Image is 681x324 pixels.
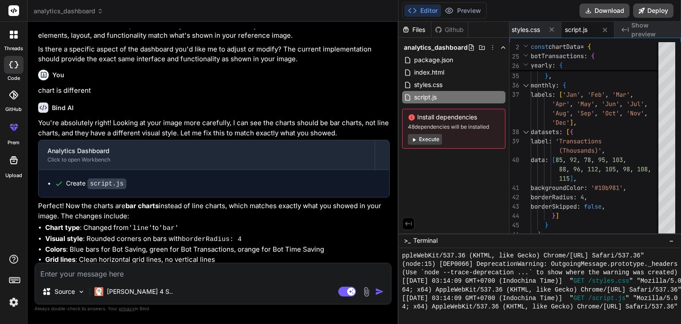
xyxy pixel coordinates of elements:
span: } [538,230,541,238]
span: { [591,52,595,60]
span: , [573,174,577,182]
span: labels [531,91,552,99]
span: : [552,91,556,99]
span: [ [552,156,556,164]
span: 'Jul' [626,100,644,108]
span: , [605,91,609,99]
div: 36 [509,81,519,90]
li: : Clean horizontal grid lines, no vertical lines [45,255,390,265]
span: 2 [509,43,519,52]
span: botTransactions [531,52,584,60]
span: analytics_dashboard [404,43,468,52]
span: datasets [531,128,559,136]
span: 98 [623,165,630,173]
div: 46 [509,230,519,239]
span: } [545,221,548,229]
img: settings [6,295,21,310]
span: 88 [559,165,566,173]
span: , [577,156,580,164]
span: } [545,72,548,80]
span: /styles.css [588,277,629,285]
p: Is there a specific aspect of the dashboard you'd like me to adjust or modify? The current implem... [38,44,390,64]
span: , [598,165,602,173]
span: : [584,184,587,192]
div: 40 [509,155,519,165]
span: GET [573,277,584,285]
span: { [563,81,566,89]
p: Source [55,287,75,296]
img: attachment [361,287,372,297]
strong: Visual style [45,234,83,243]
div: 42 [509,193,519,202]
span: [[DATE] 03:14:09 GMT+0700 (Indochina Time)] " [402,294,573,303]
span: , [566,165,570,173]
span: GET [573,294,584,303]
div: 38 [509,127,519,137]
span: : [584,52,587,60]
span: 'Oct' [602,109,619,117]
label: GitHub [5,106,22,113]
span: Install dependencies [408,113,500,122]
span: const [531,43,548,51]
span: , [644,109,648,117]
span: chartData [548,43,580,51]
img: Claude 4 Sonnet [94,287,103,296]
img: Pick Models [78,288,85,296]
span: 'Sep' [577,109,595,117]
div: 41 [509,183,519,193]
span: { [570,128,573,136]
span: , [630,91,634,99]
p: The dashboard includes sample data and fully functional charts that you can interact with. All th... [38,21,390,41]
div: Click to open Workbench [47,156,366,163]
span: 'Jun' [602,100,619,108]
span: borderRadius [531,193,573,201]
span: data [531,156,545,164]
button: Deploy [633,4,673,18]
span: Terminal [413,236,438,245]
span: 78 [584,156,591,164]
span: backgroundColor [531,184,584,192]
div: Click to collapse the range. [520,81,532,90]
span: 105 [605,165,616,173]
span: package.json [413,55,454,65]
span: script.js [565,25,587,34]
button: Preview [441,4,485,17]
span: [ [559,91,563,99]
span: 'Jan' [563,91,580,99]
span: : [573,193,577,201]
span: styles.css [413,79,443,90]
strong: Chart type [45,223,80,232]
span: styles.css [512,25,540,34]
span: } [552,212,556,220]
span: 'Nov' [626,109,644,117]
span: ] [570,119,573,126]
span: , [602,202,605,210]
code: borderRadius: 4 [182,236,242,243]
span: , [623,184,626,192]
span: 92 [570,156,577,164]
span: , [580,165,584,173]
img: icon [375,287,384,296]
span: 115 [559,174,570,182]
strong: Colors [45,245,66,253]
li: : Rounded corners on bars with [45,234,390,245]
button: Execute [408,134,442,145]
span: , [595,100,598,108]
span: ] [570,174,573,182]
span: , [648,165,651,173]
span: 95 [598,156,605,164]
span: 'Dec' [552,119,570,126]
p: You're absolutely right! Looking at your image more carefully, I can see the charts should be bar... [38,118,390,138]
span: { [559,61,563,69]
span: 25 [509,52,519,61]
span: 48 dependencies will be installed [408,123,500,130]
div: Files [399,25,431,34]
span: , [616,165,619,173]
p: chart is different [38,86,390,96]
div: 37 [509,90,519,99]
span: , [619,100,623,108]
span: privacy [119,306,135,311]
span: : [552,61,556,69]
span: , [619,109,623,117]
span: , [563,156,566,164]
